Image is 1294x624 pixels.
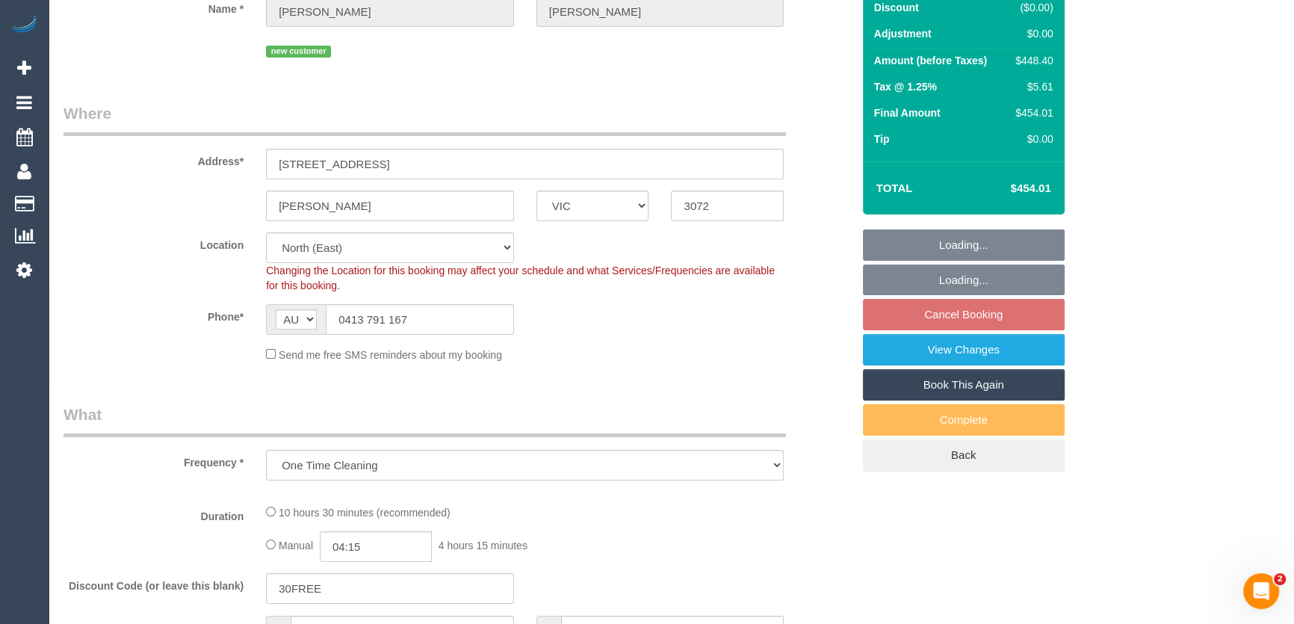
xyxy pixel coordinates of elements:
[874,132,890,146] label: Tip
[1243,573,1279,609] iframe: Intercom live chat
[52,573,255,593] label: Discount Code (or leave this blank)
[326,304,514,335] input: Phone*
[52,232,255,253] label: Location
[1009,105,1053,120] div: $454.01
[266,191,514,221] input: Suburb*
[1009,79,1053,94] div: $5.61
[266,46,331,58] span: new customer
[52,504,255,524] label: Duration
[876,182,913,194] strong: Total
[439,540,527,552] span: 4 hours 15 minutes
[1009,53,1053,68] div: $448.40
[279,540,313,552] span: Manual
[965,182,1050,195] h4: $454.01
[1274,573,1286,585] span: 2
[266,265,775,291] span: Changing the Location for this booking may affect your schedule and what Services/Frequencies are...
[279,349,502,361] span: Send me free SMS reminders about my booking
[874,79,937,94] label: Tax @ 1.25%
[671,191,784,221] input: Post Code*
[52,304,255,324] label: Phone*
[874,105,941,120] label: Final Amount
[9,15,39,36] img: Automaid Logo
[52,450,255,470] label: Frequency *
[279,507,451,519] span: 10 hours 30 minutes (recommended)
[52,149,255,169] label: Address*
[64,102,786,136] legend: Where
[863,369,1065,401] a: Book This Again
[863,334,1065,365] a: View Changes
[863,439,1065,471] a: Back
[874,53,987,68] label: Amount (before Taxes)
[1009,132,1053,146] div: $0.00
[1009,26,1053,41] div: $0.00
[64,404,786,437] legend: What
[874,26,932,41] label: Adjustment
